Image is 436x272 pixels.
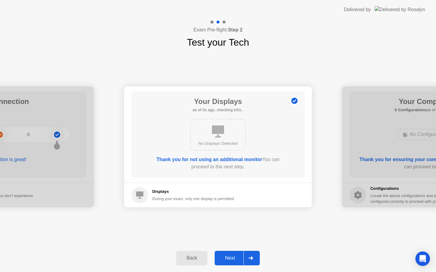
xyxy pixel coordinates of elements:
[228,27,243,32] b: Step 2
[415,251,430,266] div: Open Intercom Messenger
[152,196,234,202] div: During your exam, only one display is permitted
[193,26,243,34] h4: Exam Pre-flight:
[215,251,260,265] button: Next
[193,107,243,113] h5: as of 0s ago, checking in5s..
[176,251,207,265] button: Back
[216,255,243,261] div: Next
[149,156,287,170] div: You can proceed to the next step.
[193,96,243,107] h1: Your Displays
[196,141,240,147] div: No Displays Detected
[178,255,206,261] div: Back
[157,157,262,162] b: Thank you for not using an additional monitor
[152,189,234,195] h5: Displays
[375,6,425,13] img: Delivered by Rosalyn
[344,6,371,13] div: Delivered by
[187,35,249,50] h1: Test your Tech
